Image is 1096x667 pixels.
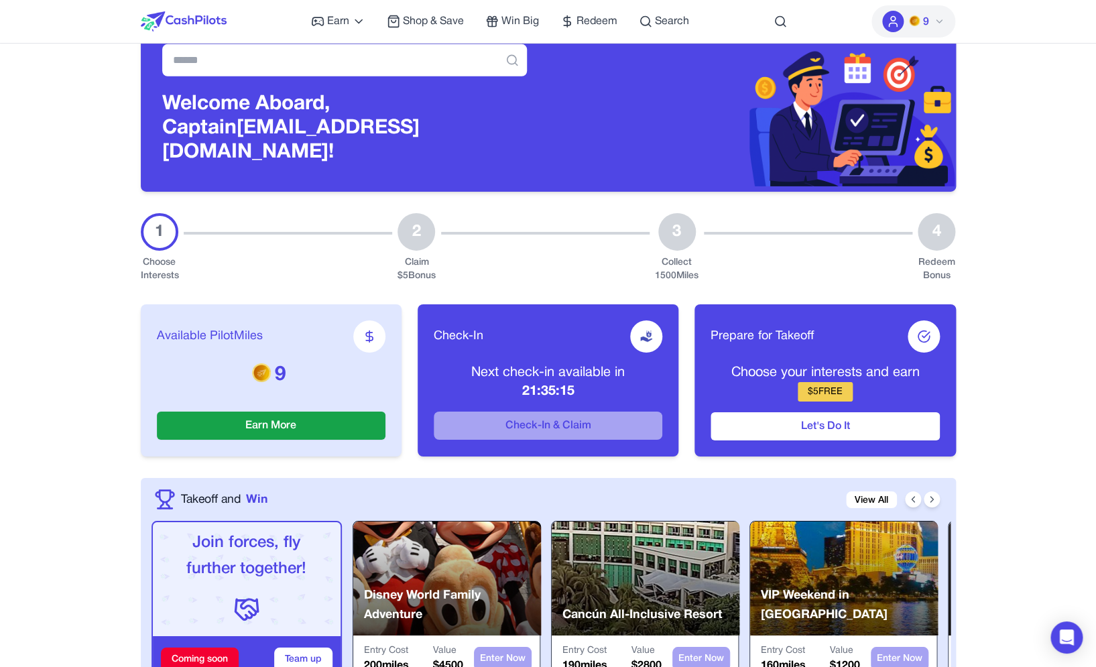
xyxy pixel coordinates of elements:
div: $ 5 FREE [798,382,853,402]
p: Value [631,644,662,658]
a: Earn [311,13,365,29]
div: 3 [658,213,696,251]
p: 21:35:15 [434,382,662,401]
span: Check-In [434,327,483,346]
a: Takeoff andWin [181,491,267,508]
div: Redeem Bonus [918,256,955,283]
span: Search [655,13,689,29]
p: VIP Weekend in [GEOGRAPHIC_DATA] [761,586,938,625]
p: Entry Cost [761,644,806,658]
p: Choose your interests and earn [711,363,939,382]
a: Redeem [560,13,617,29]
p: Entry Cost [562,644,607,658]
span: Available PilotMiles [157,327,263,346]
button: Let's Do It [711,412,939,440]
div: 2 [398,213,435,251]
a: Win Big [485,13,539,29]
img: CashPilots Logo [141,11,227,32]
p: Next check-in available in [434,363,662,382]
button: Earn More [157,412,385,440]
button: Check-In & Claim [434,412,662,440]
a: View All [846,491,897,508]
a: Shop & Save [387,13,464,29]
span: Prepare for Takeoff [711,327,813,346]
span: Win Big [501,13,539,29]
span: Earn [327,13,349,29]
p: Value [830,644,860,658]
div: Open Intercom Messenger [1050,621,1083,654]
img: Header decoration [548,39,956,186]
p: Cancún All-Inclusive Resort [562,605,722,625]
button: PMs9 [871,5,955,38]
p: Value [433,644,463,658]
span: 9 [922,14,928,30]
div: 1 [141,213,178,251]
p: 9 [157,363,385,387]
div: Claim $ 5 Bonus [398,256,436,283]
span: Win [246,491,267,508]
p: Disney World Family Adventure [364,586,541,625]
p: Entry Cost [364,644,409,658]
div: Collect 1500 Miles [655,256,698,283]
div: 4 [918,213,955,251]
img: receive-dollar [640,330,653,343]
a: Search [639,13,689,29]
img: PMs [909,15,920,26]
div: Choose Interests [141,256,178,283]
img: PMs [252,363,271,381]
span: Takeoff and [181,491,241,508]
h3: Welcome Aboard, Captain [EMAIL_ADDRESS][DOMAIN_NAME]! [162,93,527,165]
p: Join forces, fly further together! [164,530,330,583]
span: Redeem [576,13,617,29]
span: Shop & Save [403,13,464,29]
